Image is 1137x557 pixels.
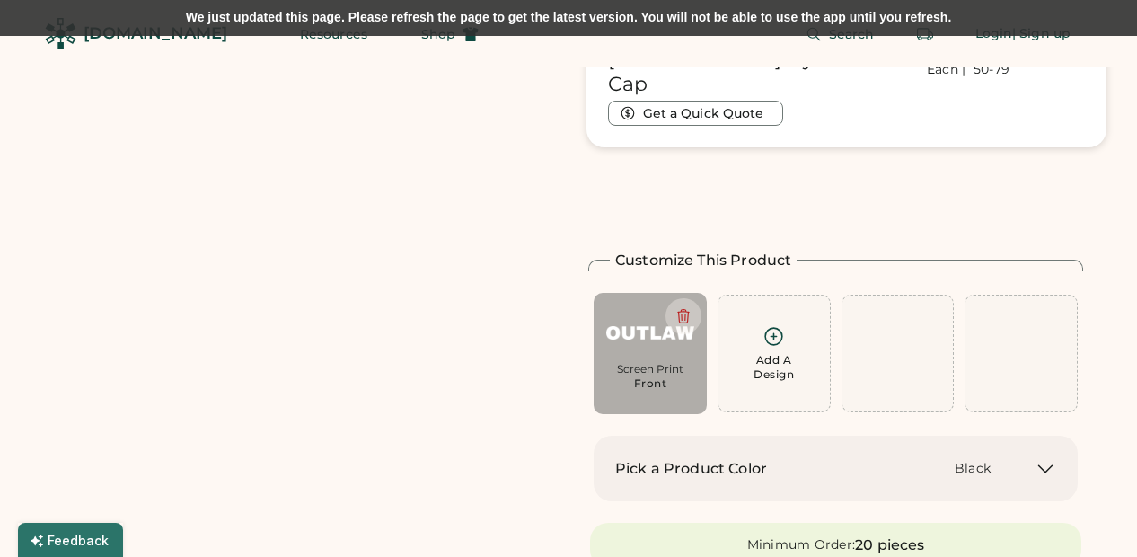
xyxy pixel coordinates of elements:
iframe: Front Chat [1052,476,1129,553]
span: Search [829,28,875,40]
div: Add A Design [754,353,794,382]
div: Black [955,460,991,478]
span: Shop [421,28,455,40]
div: Screen Print [606,362,694,376]
h2: Pick a Product Color [615,458,767,480]
div: Front [634,376,667,391]
h2: Customize This Product [615,250,791,271]
div: 20 pieces [855,535,924,556]
div: Each | 50-79 [927,61,1009,79]
img: OUTLAW.pdf [606,305,694,360]
button: Get a Quick Quote [608,101,783,126]
button: Delete this decoration. [665,298,701,334]
div: Minimum Order: [747,536,856,554]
